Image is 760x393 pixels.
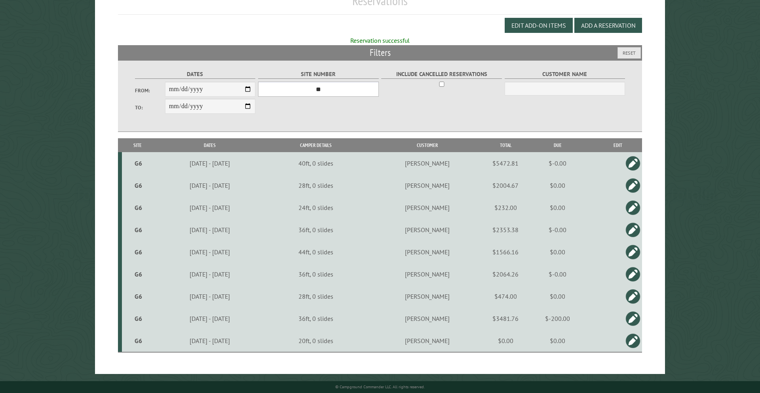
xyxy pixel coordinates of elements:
[490,219,521,241] td: $2353.38
[154,337,265,345] div: [DATE] - [DATE]
[135,70,256,79] label: Dates
[266,152,365,174] td: 40ft, 0 slides
[154,270,265,278] div: [DATE] - [DATE]
[365,330,490,352] td: [PERSON_NAME]
[154,226,265,234] div: [DATE] - [DATE]
[125,159,152,167] div: G6
[490,307,521,330] td: $3481.76
[266,138,365,152] th: Camper Details
[521,263,594,285] td: $-0.00
[266,219,365,241] td: 36ft, 0 slides
[490,138,521,152] th: Total
[365,196,490,219] td: [PERSON_NAME]
[574,18,642,33] button: Add a Reservation
[490,285,521,307] td: $474.00
[521,241,594,263] td: $0.00
[505,18,573,33] button: Edit Add-on Items
[521,219,594,241] td: $-0.00
[365,307,490,330] td: [PERSON_NAME]
[135,87,165,94] label: From:
[266,241,365,263] td: 44ft, 0 slides
[490,241,521,263] td: $1566.16
[266,285,365,307] td: 28ft, 0 slides
[154,292,265,300] div: [DATE] - [DATE]
[521,174,594,196] td: $0.00
[153,138,266,152] th: Dates
[490,263,521,285] td: $2064.26
[521,330,594,352] td: $0.00
[490,152,521,174] td: $5472.81
[490,196,521,219] td: $232.00
[266,196,365,219] td: 24ft, 0 slides
[135,104,165,111] label: To:
[365,241,490,263] td: [PERSON_NAME]
[154,181,265,189] div: [DATE] - [DATE]
[490,174,521,196] td: $2004.67
[365,138,490,152] th: Customer
[521,152,594,174] td: $-0.00
[521,196,594,219] td: $0.00
[154,159,265,167] div: [DATE] - [DATE]
[617,47,641,59] button: Reset
[365,263,490,285] td: [PERSON_NAME]
[154,204,265,212] div: [DATE] - [DATE]
[365,285,490,307] td: [PERSON_NAME]
[154,315,265,322] div: [DATE] - [DATE]
[125,337,152,345] div: G6
[118,36,642,45] div: Reservation successful
[266,263,365,285] td: 36ft, 0 slides
[365,152,490,174] td: [PERSON_NAME]
[125,315,152,322] div: G6
[505,70,625,79] label: Customer Name
[381,70,502,79] label: Include Cancelled Reservations
[125,226,152,234] div: G6
[594,138,642,152] th: Edit
[490,330,521,352] td: $0.00
[154,248,265,256] div: [DATE] - [DATE]
[125,248,152,256] div: G6
[266,330,365,352] td: 20ft, 0 slides
[122,138,154,152] th: Site
[365,174,490,196] td: [PERSON_NAME]
[365,219,490,241] td: [PERSON_NAME]
[125,270,152,278] div: G6
[521,285,594,307] td: $0.00
[335,384,425,389] small: © Campground Commander LLC. All rights reserved.
[125,292,152,300] div: G6
[125,181,152,189] div: G6
[521,307,594,330] td: $-200.00
[266,174,365,196] td: 28ft, 0 slides
[258,70,379,79] label: Site Number
[125,204,152,212] div: G6
[266,307,365,330] td: 36ft, 0 slides
[118,45,642,60] h2: Filters
[521,138,594,152] th: Due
